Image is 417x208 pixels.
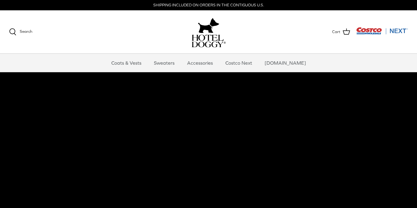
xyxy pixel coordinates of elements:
a: Sweaters [148,54,180,72]
a: hoteldoggy.com hoteldoggycom [192,16,226,47]
a: Coats & Vests [106,54,147,72]
a: [DOMAIN_NAME] [259,54,311,72]
span: Cart [332,29,340,35]
img: hoteldoggy.com [198,16,219,35]
a: Accessories [182,54,218,72]
a: Visit Costco Next [356,31,408,36]
span: Search [20,29,32,34]
a: Cart [332,28,350,36]
img: hoteldoggycom [192,35,226,47]
a: Search [9,28,32,36]
a: Costco Next [220,54,258,72]
img: Costco Next [356,27,408,35]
